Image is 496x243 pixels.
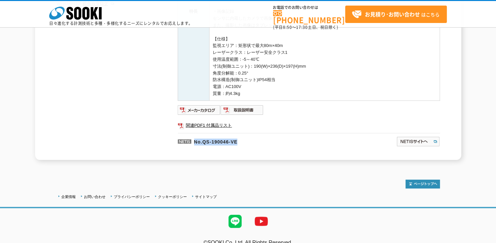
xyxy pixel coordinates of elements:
[195,195,217,199] a: サイトマップ
[178,109,221,114] a: メーカーカタログ
[345,6,447,23] a: お見積り･お問い合わせはこちら
[365,10,420,18] strong: お見積り･お問い合わせ
[178,133,333,149] p: No.QS-190046-VE
[352,10,440,19] span: はこちら
[178,121,440,130] a: 関連PDF1 付属品リスト
[396,136,440,147] img: NETISサイトへ
[84,195,106,199] a: お問い合わせ
[273,6,345,10] span: お電話でのお問い合わせは
[283,24,292,30] span: 8:50
[248,208,274,234] img: YouTube
[221,109,264,114] a: 取扱説明書
[221,105,264,115] img: 取扱説明書
[114,195,150,199] a: プライバシーポリシー
[61,195,76,199] a: 企業情報
[158,195,187,199] a: クッキーポリシー
[49,21,193,25] p: 日々進化する計測技術と多種・多様化するニーズにレンタルでお応えします。
[273,24,338,30] span: (平日 ～ 土日、祝日除く)
[296,24,308,30] span: 17:30
[178,105,221,115] img: メーカーカタログ
[222,208,248,234] img: LINE
[273,10,345,24] a: [PHONE_NUMBER]
[406,180,440,188] img: トップページへ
